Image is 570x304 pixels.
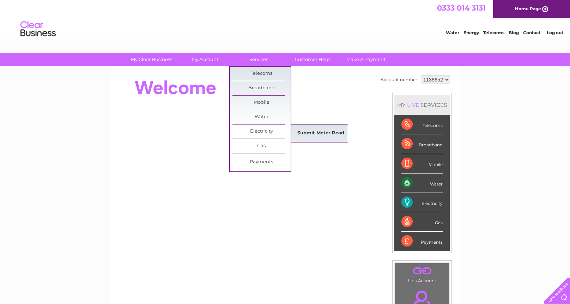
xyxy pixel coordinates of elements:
a: Contact [523,30,540,35]
a: Telecoms [483,30,504,35]
div: Gas [401,212,443,232]
div: Mobile [401,154,443,174]
a: Services [230,53,288,66]
a: My Clear Business [122,53,181,66]
a: Customer Help [283,53,341,66]
a: Water [446,30,459,35]
a: Make A Payment [337,53,395,66]
a: Gas [232,139,291,153]
a: . [397,265,447,277]
div: Water [401,174,443,193]
a: Electricity [232,124,291,139]
a: 0333 014 3131 [437,4,486,12]
a: Log out [547,30,563,35]
div: Broadband [401,134,443,154]
a: Telecoms [232,67,291,81]
td: Account number [379,74,419,86]
div: Electricity [401,193,443,212]
a: Energy [463,30,479,35]
a: Payments [232,155,291,169]
div: Telecoms [401,115,443,134]
div: LIVE [406,102,420,108]
a: Blog [509,30,519,35]
div: Payments [401,232,443,251]
a: Submit Meter Read [292,126,350,140]
img: logo.png [20,18,56,40]
a: Water [232,110,291,124]
div: MY SERVICES [394,95,450,115]
a: Mobile [232,96,291,110]
td: Link Account [395,263,449,285]
a: My Account [176,53,234,66]
div: Clear Business is a trading name of Verastar Limited (registered in [GEOGRAPHIC_DATA] No. 3667643... [119,4,452,34]
a: Broadband [232,81,291,95]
